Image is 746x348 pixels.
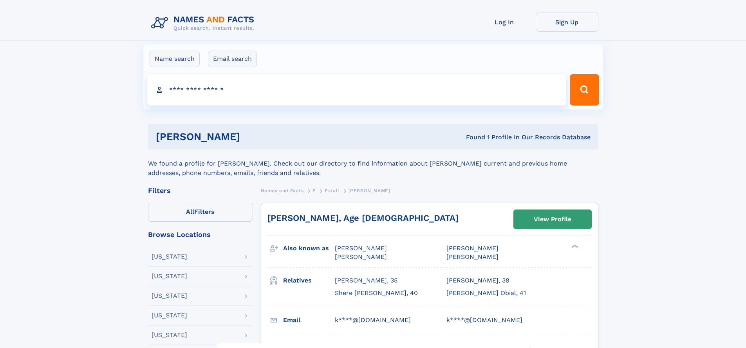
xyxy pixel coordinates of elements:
span: [PERSON_NAME] [335,244,387,252]
div: [US_STATE] [152,253,187,260]
a: Shere [PERSON_NAME], 40 [335,289,418,297]
span: E [312,188,316,193]
a: Sign Up [536,13,598,32]
img: Logo Names and Facts [148,13,261,34]
a: Log In [473,13,536,32]
div: Found 1 Profile In Our Records Database [353,133,591,142]
h3: Relatives [283,274,335,287]
h3: Also known as [283,242,335,255]
div: [US_STATE] [152,312,187,319]
a: [PERSON_NAME], 35 [335,276,397,285]
span: All [186,208,194,215]
div: [US_STATE] [152,332,187,338]
a: E [312,186,316,195]
div: Filters [148,187,253,194]
h3: Email [283,313,335,327]
label: Email search [208,51,257,67]
div: We found a profile for [PERSON_NAME]. Check out our directory to find information about [PERSON_N... [148,149,598,178]
span: [PERSON_NAME] [349,188,390,193]
div: [US_STATE] [152,273,187,279]
div: ❯ [569,244,579,249]
a: View Profile [514,210,591,229]
div: View Profile [534,210,571,228]
label: Name search [150,51,200,67]
div: Browse Locations [148,231,253,238]
a: [PERSON_NAME], Age [DEMOGRAPHIC_DATA] [267,213,459,223]
label: Filters [148,203,253,222]
a: Estall [325,186,340,195]
h1: [PERSON_NAME] [156,132,353,142]
input: search input [147,74,567,106]
a: [PERSON_NAME], 38 [446,276,509,285]
span: [PERSON_NAME] [446,244,499,252]
button: Search Button [570,74,599,106]
span: [PERSON_NAME] [335,253,387,261]
a: [PERSON_NAME] Obial, 41 [446,289,526,297]
span: Estall [325,188,340,193]
a: Names and Facts [261,186,304,195]
span: [PERSON_NAME] [446,253,499,261]
div: [US_STATE] [152,293,187,299]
